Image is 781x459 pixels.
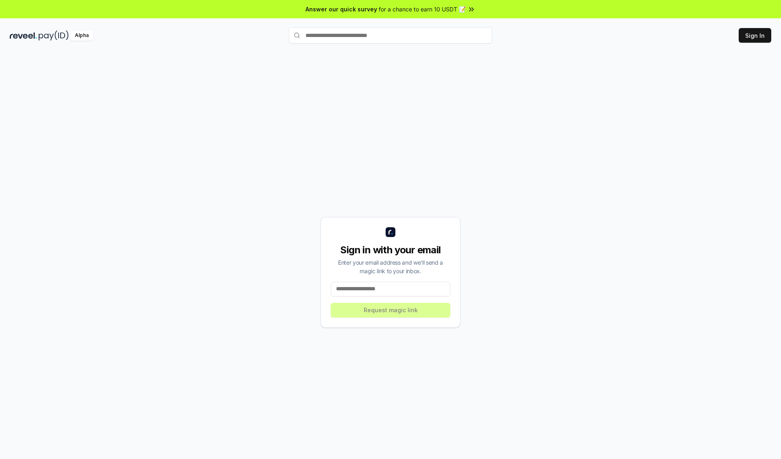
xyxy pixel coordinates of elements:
img: pay_id [39,30,69,41]
div: Alpha [70,30,93,41]
span: Answer our quick survey [305,5,377,13]
button: Sign In [739,28,771,43]
div: Enter your email address and we’ll send a magic link to your inbox. [331,258,450,275]
img: logo_small [386,227,395,237]
img: reveel_dark [10,30,37,41]
div: Sign in with your email [331,244,450,257]
span: for a chance to earn 10 USDT 📝 [379,5,466,13]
